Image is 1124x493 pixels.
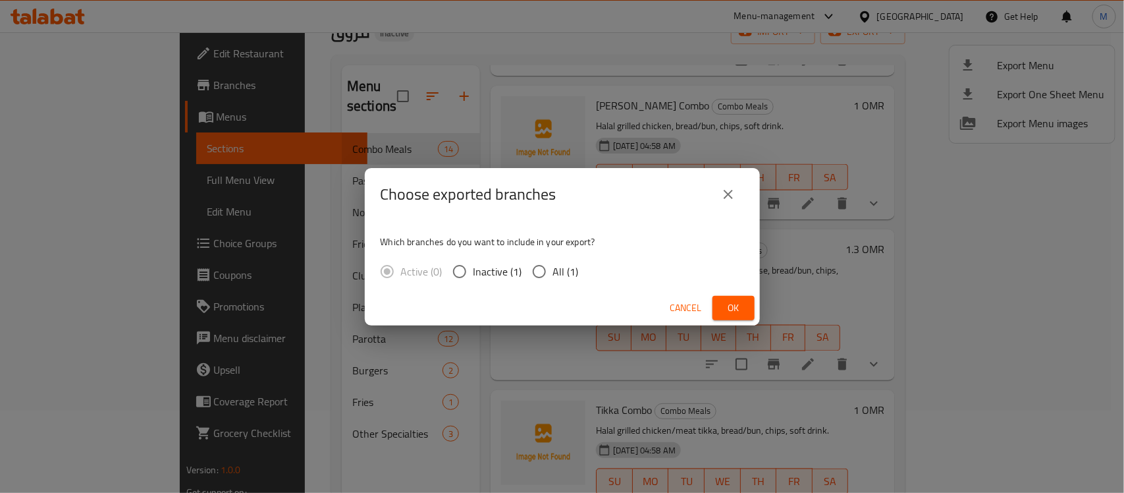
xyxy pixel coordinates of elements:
h2: Choose exported branches [381,184,556,205]
span: Inactive (1) [473,264,522,279]
button: close [712,179,744,210]
button: Ok [712,296,755,320]
span: Active (0) [401,264,442,279]
span: All (1) [553,264,579,279]
p: Which branches do you want to include in your export? [381,235,744,248]
span: Cancel [670,300,702,316]
span: Ok [723,300,744,316]
button: Cancel [665,296,707,320]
